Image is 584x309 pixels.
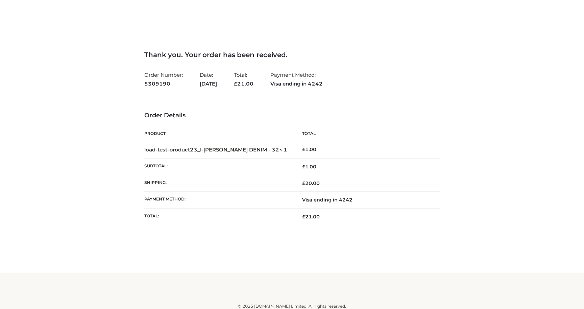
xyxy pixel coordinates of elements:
span: 1.00 [302,164,316,170]
strong: [DATE] [200,79,217,88]
th: Total: [144,208,292,225]
th: Subtotal: [144,158,292,175]
h3: Thank you. Your order has been received. [144,51,440,59]
th: Shipping: [144,175,292,192]
strong: Visa ending in 4242 [270,79,323,88]
span: £ [302,180,305,186]
bdi: 20.00 [302,180,320,186]
th: Product [144,126,292,141]
span: £ [302,164,305,170]
strong: 5309190 [144,79,183,88]
li: Payment Method: [270,69,323,90]
strong: × 1 [279,146,287,153]
th: Total [292,126,440,141]
span: £ [234,80,237,87]
span: £ [302,146,305,152]
li: Order Number: [144,69,183,90]
th: Payment method: [144,192,292,208]
td: Visa ending in 4242 [292,192,440,208]
h3: Order Details [144,112,440,119]
span: 21.00 [302,214,320,220]
span: £ [302,214,305,220]
li: Total: [234,69,253,90]
strong: load-test-product23_l-[PERSON_NAME] DENIM - 32 [144,146,287,153]
bdi: 1.00 [302,146,316,152]
span: 21.00 [234,80,253,87]
li: Date: [200,69,217,90]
